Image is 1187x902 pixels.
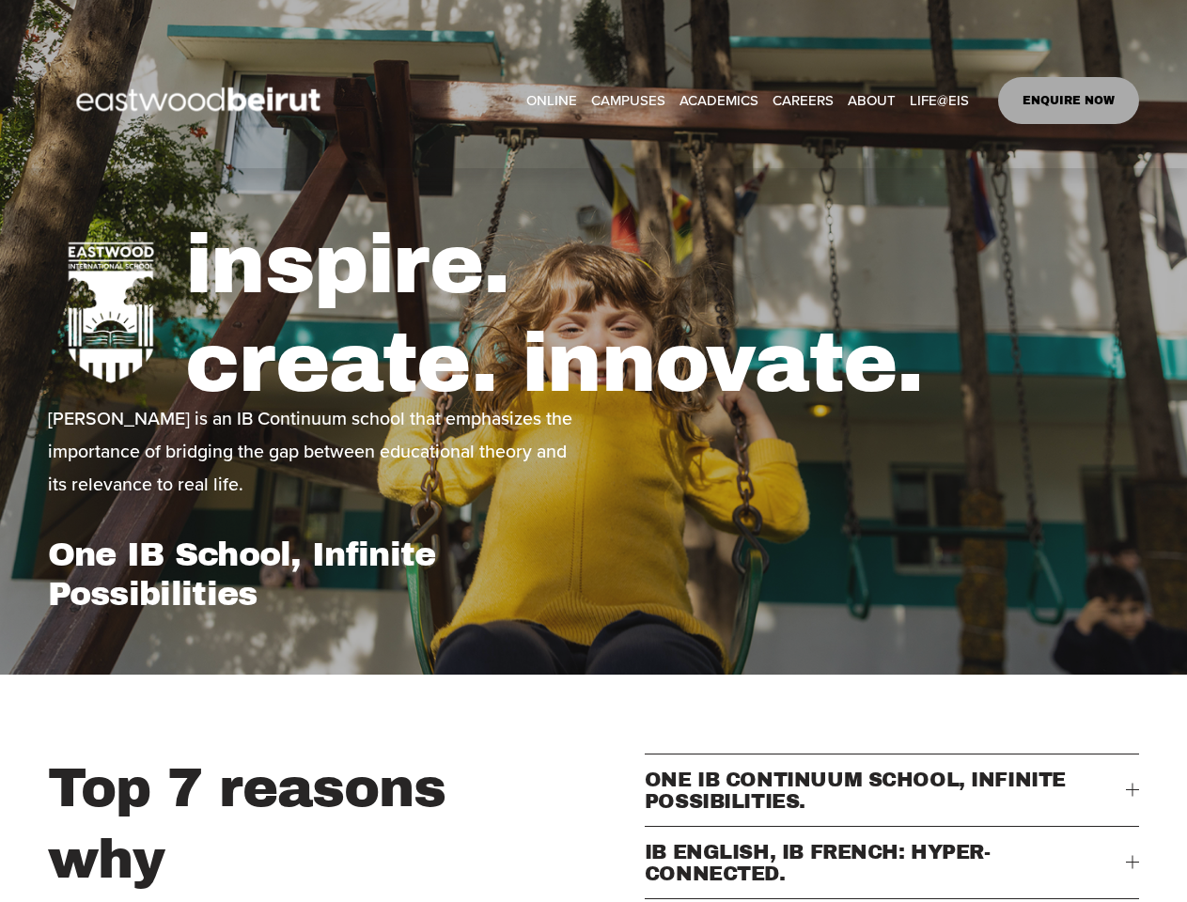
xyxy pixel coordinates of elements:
span: LIFE@EIS [910,87,969,113]
h1: inspire. create. innovate. [185,215,1139,413]
span: IB ENGLISH, IB FRENCH: HYPER-CONNECTED. [645,841,1127,884]
a: folder dropdown [848,86,896,115]
a: ENQUIRE NOW [998,77,1140,124]
a: CAREERS [773,86,834,115]
span: ACADEMICS [679,87,758,113]
img: EastwoodIS Global Site [48,53,354,148]
p: [PERSON_NAME] is an IB Continuum school that emphasizes the importance of bridging the gap betwee... [48,402,588,502]
a: folder dropdown [679,86,758,115]
a: ONLINE [526,86,577,115]
span: ABOUT [848,87,896,113]
button: ONE IB CONTINUUM SCHOOL, INFINITE POSSIBILITIES. [645,754,1140,826]
button: IB ENGLISH, IB FRENCH: HYPER-CONNECTED. [645,827,1140,898]
a: folder dropdown [591,86,665,115]
span: ONE IB CONTINUUM SCHOOL, INFINITE POSSIBILITIES. [645,769,1127,812]
a: folder dropdown [910,86,969,115]
h1: One IB School, Infinite Possibilities [48,535,588,614]
span: CAMPUSES [591,87,665,113]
